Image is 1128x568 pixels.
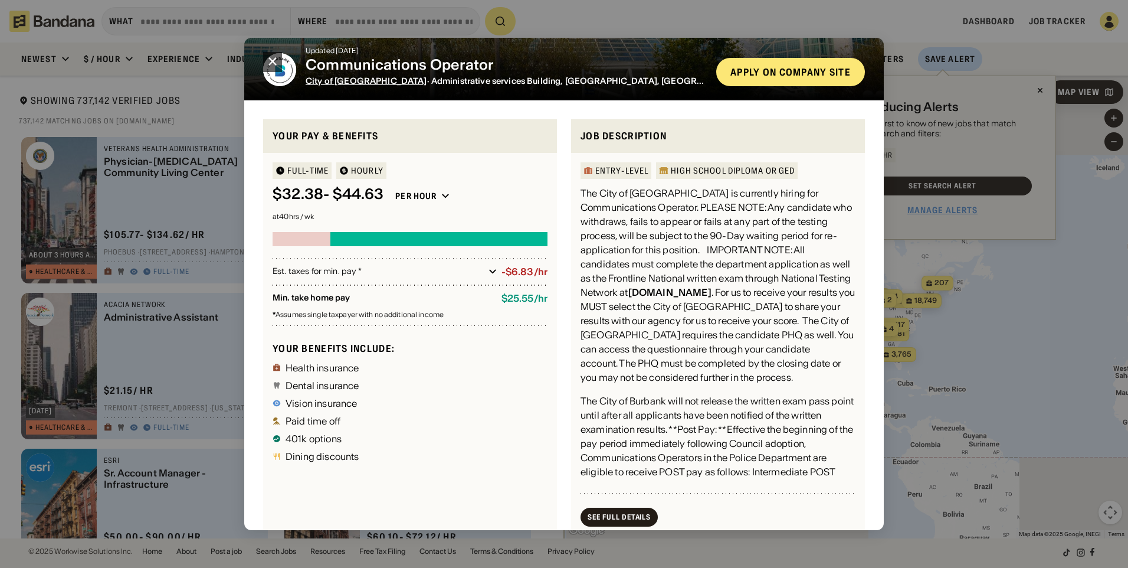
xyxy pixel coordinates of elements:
[588,514,651,521] div: See Full Details
[716,58,865,86] a: Apply on company site
[286,434,342,443] div: 401k options
[306,57,707,74] div: Communications Operator
[306,76,707,86] div: · Administrative services Building, [GEOGRAPHIC_DATA], [GEOGRAPHIC_DATA]
[306,47,707,54] div: Updated [DATE]
[286,363,359,373] div: Health insurance
[273,213,547,220] div: at 40 hrs / wk
[286,381,359,390] div: Dental insurance
[581,186,855,384] div: The City of [GEOGRAPHIC_DATA] is currently hiring for Communications Operator. PLEASE NOTE: Any c...
[273,129,547,143] div: Your pay & benefits
[273,186,383,203] div: $ 32.38 - $44.63
[306,76,427,86] a: City of [GEOGRAPHIC_DATA]
[273,266,484,278] div: Est. taxes for min. pay *
[286,416,340,426] div: Paid time off
[286,452,359,461] div: Dining discounts
[671,167,795,175] div: High School Diploma or GED
[501,293,547,304] div: $ 25.55 / hr
[595,167,648,175] div: Entry-Level
[273,311,547,318] div: Assumes single taxpayer with no additional income
[351,167,383,175] div: HOURLY
[273,293,492,304] div: Min. take home pay
[287,167,329,175] div: Full-time
[730,67,851,77] div: Apply on company site
[581,129,855,143] div: Job Description
[628,286,711,298] a: [DOMAIN_NAME]
[501,266,547,278] div: -$6.83/hr
[395,191,437,201] div: Per hour
[286,399,358,408] div: Vision insurance
[273,342,547,355] div: Your benefits include:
